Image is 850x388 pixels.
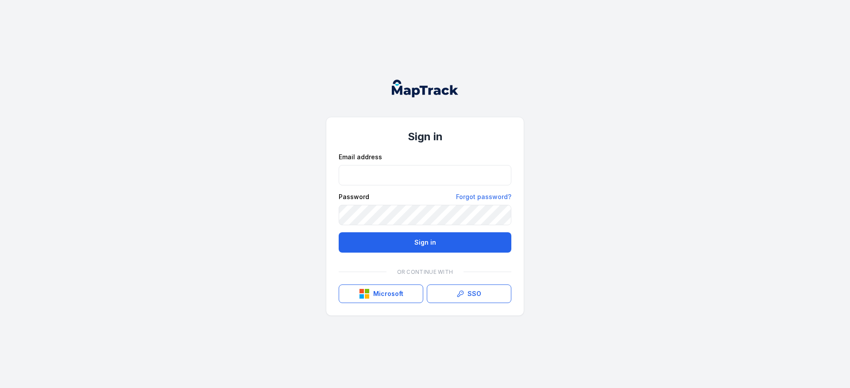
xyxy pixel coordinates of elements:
[378,80,472,97] nav: Global
[339,284,423,303] button: Microsoft
[339,232,511,253] button: Sign in
[339,263,511,281] div: Or continue with
[339,130,511,144] h1: Sign in
[456,192,511,201] a: Forgot password?
[339,192,369,201] label: Password
[427,284,511,303] a: SSO
[339,153,382,161] label: Email address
